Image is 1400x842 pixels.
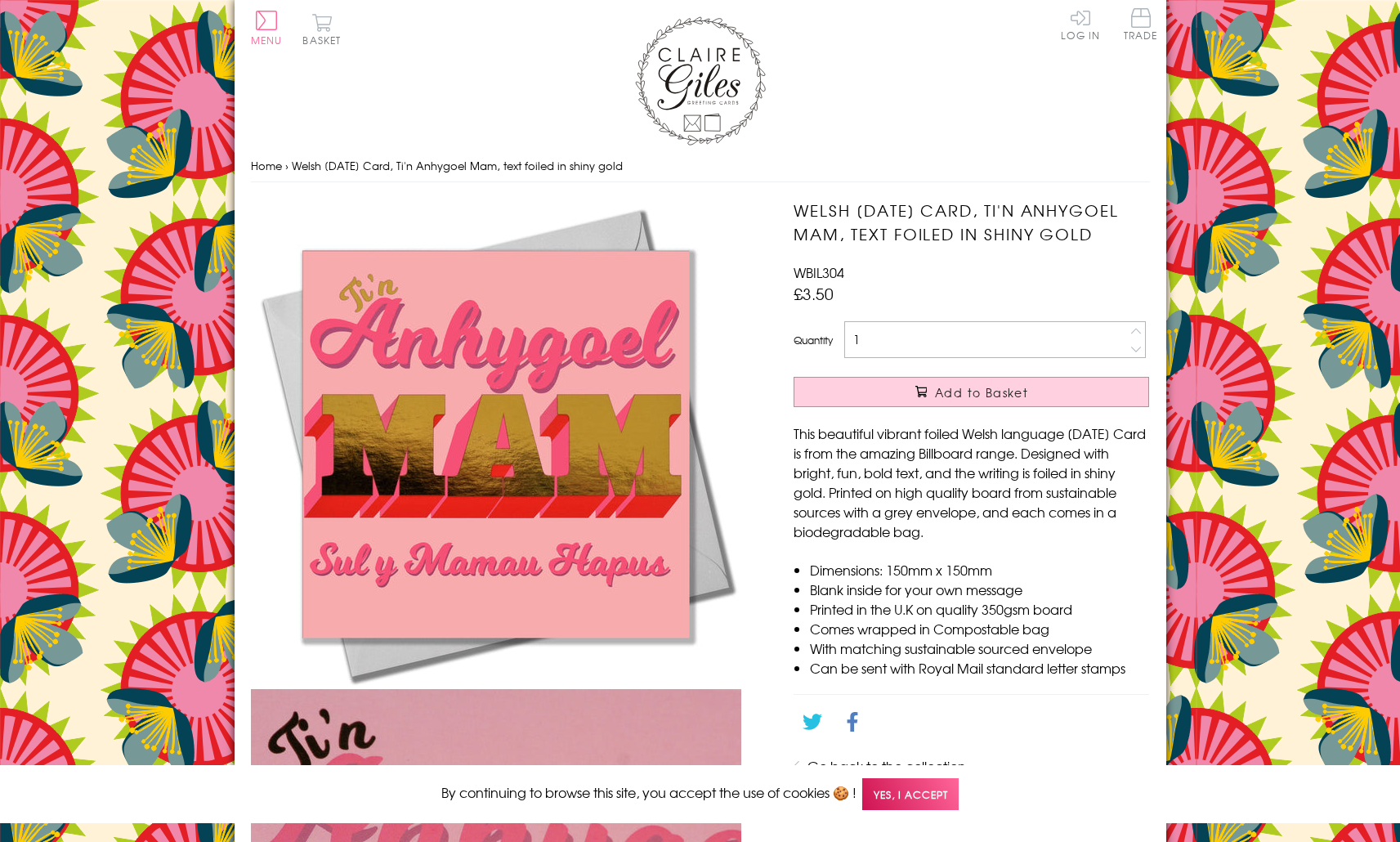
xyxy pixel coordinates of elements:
[300,13,345,45] button: Basket
[935,384,1028,401] span: Add to Basket
[251,158,282,173] a: Home
[810,638,1149,658] li: With matching sustainable sourced envelope
[794,262,844,282] span: WBIL304
[635,16,766,146] img: Claire Giles Greetings Cards
[794,333,833,347] label: Quantity
[794,377,1149,407] button: Add to Basket
[1124,8,1158,43] a: Trade
[810,619,1149,638] li: Comes wrapped in Compostable bag
[292,158,623,173] span: Welsh [DATE] Card, Ti'n Anhygoel Mam, text foiled in shiny gold
[862,778,959,810] span: Yes, I accept
[794,423,1149,541] p: This beautiful vibrant foiled Welsh language [DATE] Card is from the amazing Billboard range. Des...
[810,599,1149,619] li: Printed in the U.K on quality 350gsm board
[810,580,1149,599] li: Blank inside for your own message
[251,11,283,45] button: Menu
[1124,8,1158,40] span: Trade
[251,199,741,689] img: Welsh Mother's Day Card, Ti'n Anhygoel Mam, text foiled in shiny gold
[794,282,834,305] span: £3.50
[807,756,966,776] a: Go back to the collection
[285,158,288,173] span: ›
[810,658,1149,678] li: Can be sent with Royal Mail standard letter stamps
[251,33,283,47] span: Menu
[810,560,1149,580] li: Dimensions: 150mm x 150mm
[251,150,1150,183] nav: breadcrumbs
[1061,8,1100,40] a: Log In
[794,199,1149,246] h1: Welsh [DATE] Card, Ti'n Anhygoel Mam, text foiled in shiny gold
